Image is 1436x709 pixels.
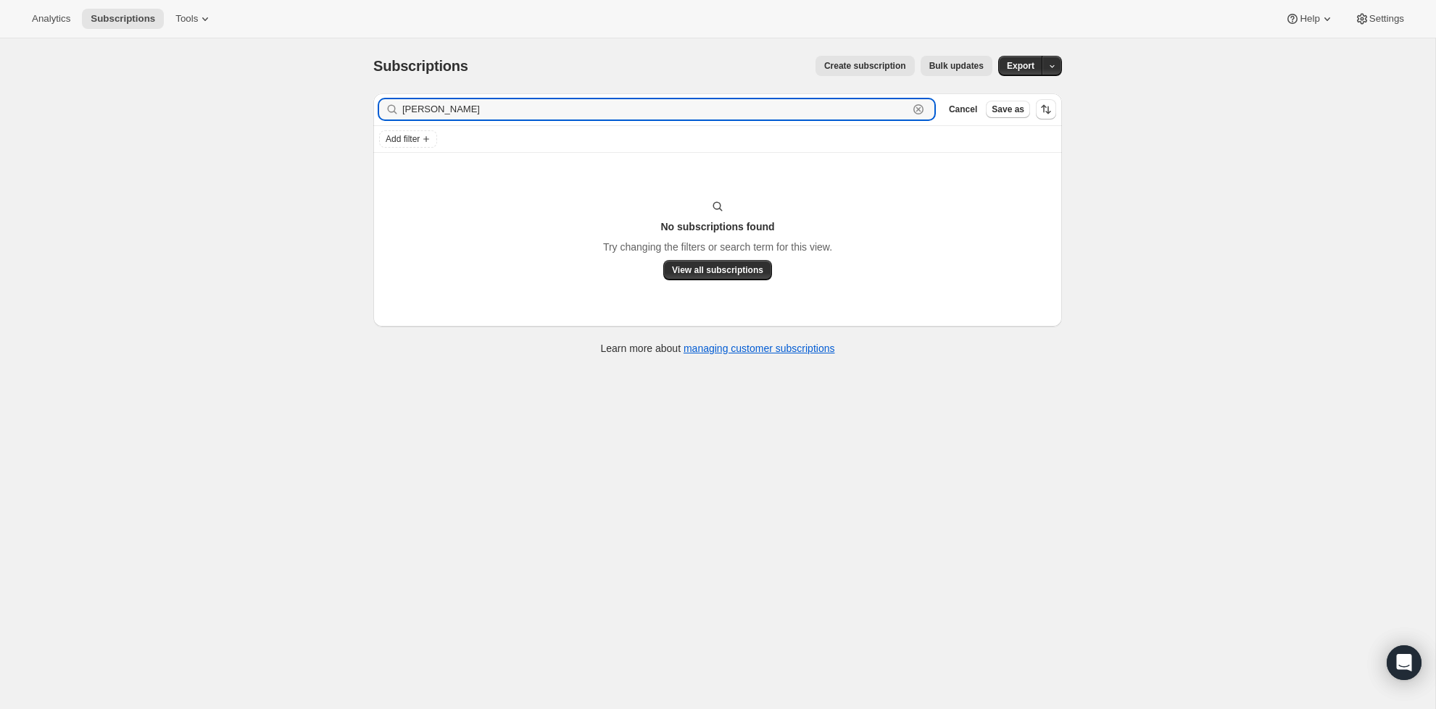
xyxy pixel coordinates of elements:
[91,13,155,25] span: Subscriptions
[1277,9,1342,29] button: Help
[815,56,915,76] button: Create subscription
[660,219,774,234] h3: No subscriptions found
[824,60,906,72] span: Create subscription
[32,13,70,25] span: Analytics
[663,260,772,280] button: View all subscriptions
[402,99,908,119] input: Filter subscribers
[672,264,763,276] span: View all subscriptions
[929,60,984,72] span: Bulk updates
[1300,13,1319,25] span: Help
[1007,60,1034,72] span: Export
[1346,9,1413,29] button: Settings
[379,130,437,148] button: Add filter
[23,9,79,29] button: Analytics
[1369,13,1404,25] span: Settings
[175,13,198,25] span: Tools
[603,240,832,254] p: Try changing the filters or search term for this view.
[986,101,1030,118] button: Save as
[911,102,926,117] button: Clear
[684,343,835,354] a: managing customer subscriptions
[167,9,221,29] button: Tools
[998,56,1043,76] button: Export
[949,104,977,115] span: Cancel
[992,104,1024,115] span: Save as
[386,133,420,145] span: Add filter
[943,101,983,118] button: Cancel
[373,58,468,74] span: Subscriptions
[921,56,992,76] button: Bulk updates
[1036,99,1056,119] button: Sort the results
[82,9,164,29] button: Subscriptions
[601,341,835,356] p: Learn more about
[1387,645,1422,680] div: Open Intercom Messenger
